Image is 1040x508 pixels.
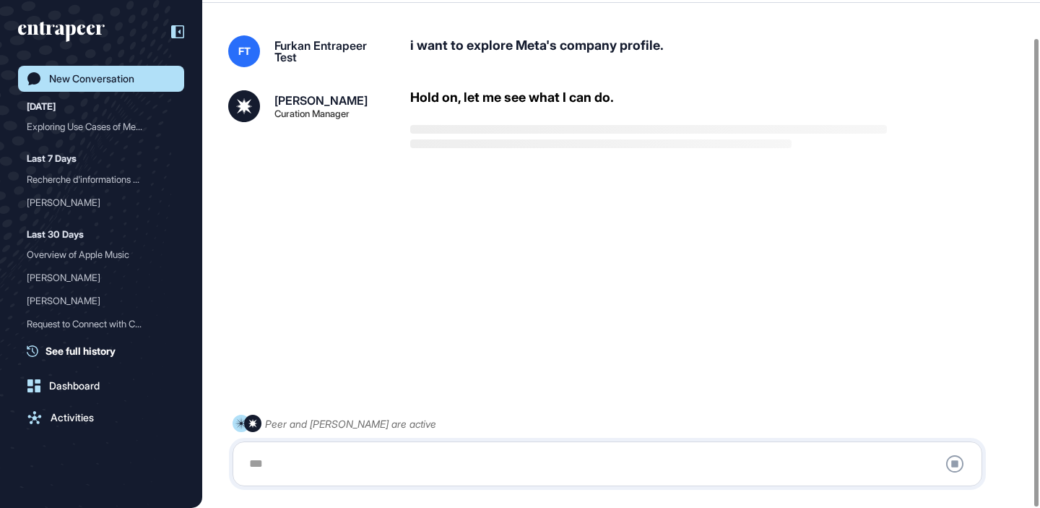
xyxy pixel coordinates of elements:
div: Overview of Apple Music [27,243,175,266]
div: Last 7 Days [27,150,77,167]
div: Tracy [27,191,175,214]
div: [PERSON_NAME] [27,191,164,214]
div: Curation Manager [274,109,350,119]
a: Activities [18,405,184,431]
span: FT [238,46,251,57]
div: Exploring Use Cases of Meta [27,115,175,138]
div: i want to explore Meta's company profile. [410,35,1026,67]
div: Request to Connect with Competitor's Agent [27,312,175,335]
div: [PERSON_NAME] [274,95,368,106]
div: Last 30 Days [27,225,84,243]
div: [PERSON_NAME] [27,266,164,289]
span: See full history [45,343,116,358]
div: New Conversation [49,73,134,85]
div: Peer and [PERSON_NAME] are active [265,415,436,433]
div: entrapeer-logo [18,22,105,42]
a: Dashboard [18,373,184,399]
div: [DATE] [27,98,56,115]
a: New Conversation [18,66,184,92]
div: Recherche d'informations ... [27,168,164,191]
div: Activities [51,412,94,423]
div: [PERSON_NAME] [27,289,164,312]
div: Furkan Entrapeer Test [274,40,387,63]
div: Overview of Apple Music [27,243,164,266]
div: Nash [27,266,175,289]
div: Hold on, let me see what I can do. [410,90,614,105]
div: Nash [27,289,175,312]
a: See full history [27,343,184,358]
div: Request to Connect with C... [27,312,164,335]
div: Recherche d'informations sur Entrapeer [27,168,175,191]
div: Dashboard [49,380,100,392]
div: Exploring Use Cases of Me... [27,115,164,138]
